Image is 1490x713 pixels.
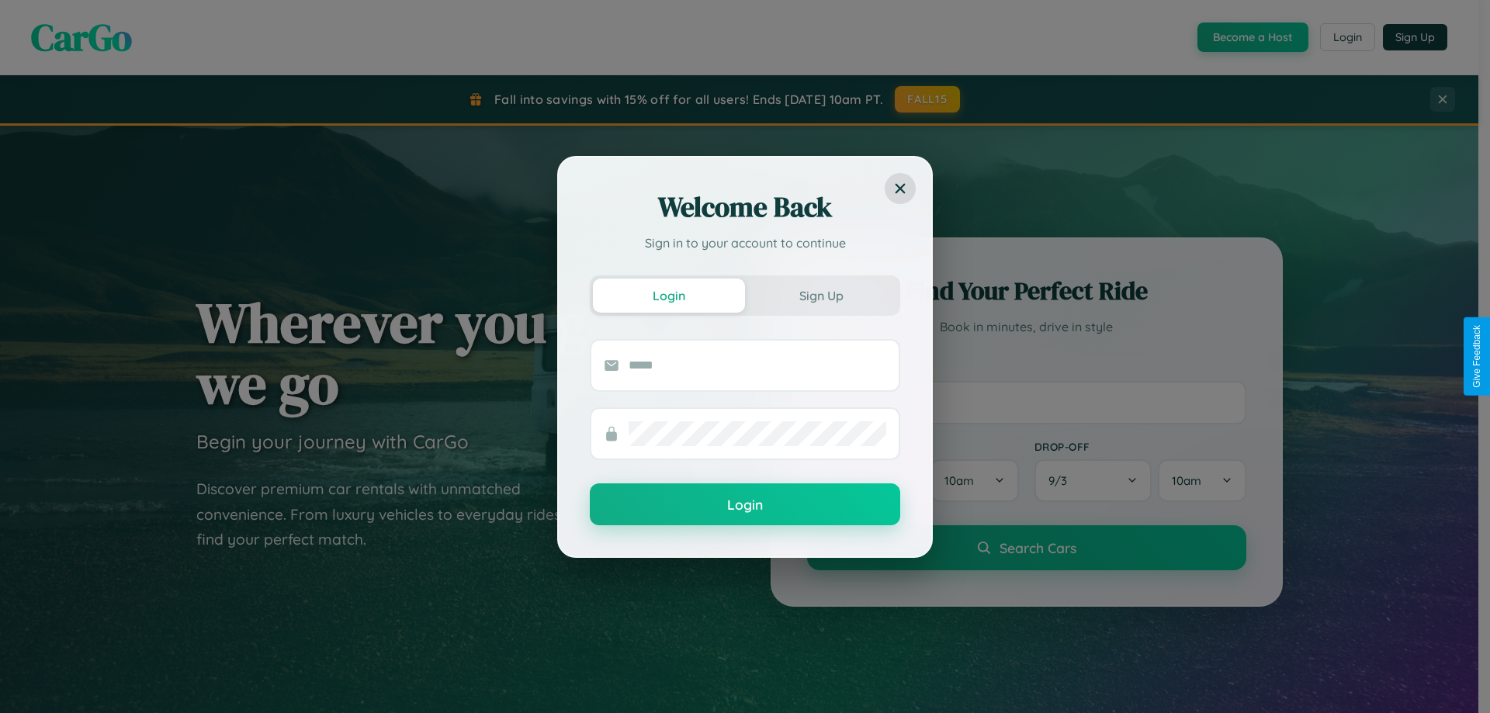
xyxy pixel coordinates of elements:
[590,483,900,525] button: Login
[590,234,900,252] p: Sign in to your account to continue
[593,279,745,313] button: Login
[745,279,897,313] button: Sign Up
[1471,325,1482,388] div: Give Feedback
[590,189,900,226] h2: Welcome Back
